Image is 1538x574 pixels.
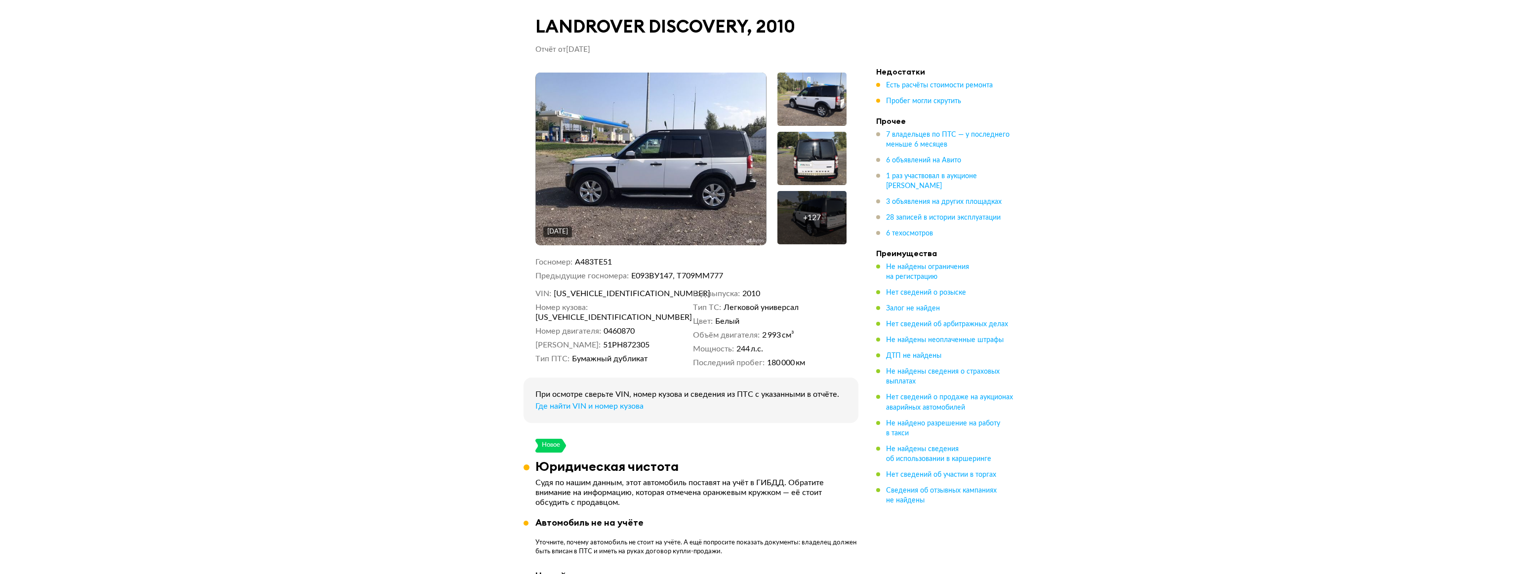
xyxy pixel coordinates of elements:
[876,116,1014,126] h4: Прочее
[736,344,763,354] span: 244 л.с.
[535,389,847,399] p: При осмотре сверьте VIN, номер кузова и сведения из ПТС с указанными в отчёте.
[886,230,933,237] span: 6 техосмотров
[535,340,601,350] dt: [PERSON_NAME]
[535,45,590,55] p: Отчёт от [DATE]
[603,340,649,350] span: 51РН872305
[715,316,739,326] span: Белый
[535,289,551,299] dt: VIN
[767,358,805,368] span: 180 000 км
[886,82,993,89] span: Есть расчёты стоимости ремонта
[886,446,991,462] span: Не найдены сведения об использовании в каршеринге
[575,258,612,266] span: А483ТЕ51
[876,67,1014,77] h4: Недостатки
[631,271,847,281] dd: Е093ВУ147, Т709ММ777
[742,289,760,299] span: 2010
[886,198,1002,205] span: 3 объявления на других площадках
[535,517,858,528] div: Автомобиль не на учёте
[886,264,969,280] span: Не найдены ограничения на регистрацию
[535,257,572,267] dt: Госномер
[693,330,760,340] dt: Объём двигателя
[535,538,858,556] p: Уточните, почему автомобиль не стоит на учёте. А ещё попросите показать документы: владелец долже...
[886,471,996,478] span: Нет сведений об участии в торгах
[535,478,847,507] p: Судя по нашим данным, этот автомобиль поставят на учёт в ГИБДД. Обратите внимание на информацию, ...
[536,73,767,245] img: Main car
[535,312,649,322] span: [US_VEHICLE_IDENTIFICATION_NUMBER]
[803,213,821,223] div: + 127
[886,420,1000,437] span: Не найдено разрешение на работу в такси
[886,173,977,190] span: 1 раз участвовал в аукционе [PERSON_NAME]
[535,16,847,37] h1: LANDROVER DISCOVERY, 2010
[535,303,588,312] dt: Номер кузова
[886,337,1004,344] span: Не найдены неоплаченные штрафы
[541,439,561,453] div: Новое
[886,321,1008,328] span: Нет сведений об арбитражных делах
[693,358,765,368] dt: Последний пробег
[535,271,629,281] dt: Предыдущие госномера
[604,326,635,336] span: 0460870
[535,354,569,364] dt: Тип ПТС
[876,248,1014,258] h4: Преимущества
[886,214,1001,221] span: 28 записей в истории эксплуатации
[886,352,941,359] span: ДТП не найдены
[886,487,997,504] span: Сведения об отзывных кампаниях не найдены
[886,157,961,164] span: 6 объявлений на Авито
[693,344,734,354] dt: Мощность
[572,354,648,364] span: Бумажный дубликат
[554,289,667,299] span: [US_VEHICLE_IDENTIFICATION_NUMBER]
[535,459,679,474] h3: Юридическая чистота
[547,228,568,236] div: [DATE]
[693,289,740,299] dt: Год выпуска
[886,131,1010,148] span: 7 владельцев по ПТС — у последнего меньше 6 месяцев
[886,394,1013,411] span: Нет сведений о продаже на аукционах аварийных автомобилей
[535,326,601,336] dt: Номер двигателя
[724,303,799,312] span: Легковой универсал
[886,289,966,296] span: Нет сведений о розыске
[693,303,721,312] dt: Тип ТС
[762,330,794,340] span: 2 993 см³
[886,368,1000,385] span: Не найдены сведения о страховых выплатах
[693,316,713,326] dt: Цвет
[535,402,644,410] span: Где найти VIN и номер кузова
[886,305,940,312] span: Залог не найден
[886,98,961,105] span: Пробег могли скрутить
